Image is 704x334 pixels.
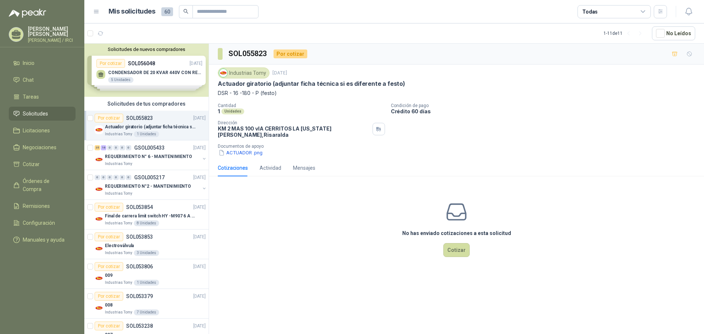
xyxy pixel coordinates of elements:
[105,213,196,220] p: Final de carrera limit switch HY -M907 6 A - 250 V a.c
[193,174,206,181] p: [DATE]
[126,145,131,150] div: 0
[9,90,76,104] a: Tareas
[105,153,192,160] p: REQUERIMIENTO N° 6 - MANTENIMIENTO
[9,9,46,18] img: Logo peakr
[218,164,248,172] div: Cotizaciones
[218,89,695,97] p: DSR - 16 -180 - P (festo)
[105,309,132,315] p: Industrias Tomy
[443,243,470,257] button: Cotizar
[9,216,76,230] a: Configuración
[105,302,113,309] p: 008
[193,234,206,241] p: [DATE]
[95,322,123,330] div: Por cotizar
[582,8,598,16] div: Todas
[218,149,263,157] button: ACTUADOR .png
[23,126,50,135] span: Licitaciones
[28,26,76,37] p: [PERSON_NAME] [PERSON_NAME]
[105,161,132,167] p: Industrias Tomy
[95,214,103,223] img: Company Logo
[218,120,370,125] p: Dirección
[228,48,268,59] h3: SOL055823
[9,157,76,171] a: Cotizar
[402,229,511,237] h3: No has enviado cotizaciones a esta solicitud
[221,109,244,114] div: Unidades
[95,114,123,122] div: Por cotizar
[126,115,153,121] p: SOL055823
[95,185,103,194] img: Company Logo
[105,272,113,279] p: 009
[105,124,196,131] p: Actuador giratorio (adjuntar ficha técnica si es diferente a festo)
[126,323,153,329] p: SOL053238
[105,191,132,197] p: Industrias Tomy
[95,125,103,134] img: Company Logo
[193,144,206,151] p: [DATE]
[95,244,103,253] img: Company Logo
[126,234,153,239] p: SOL053853
[23,219,55,227] span: Configuración
[193,263,206,270] p: [DATE]
[95,155,103,164] img: Company Logo
[87,47,206,52] button: Solicitudes de nuevos compradores
[84,230,209,259] a: Por cotizarSOL053853[DATE] Company LogoElectroválvulaIndustrias Tomy3 Unidades
[107,175,113,180] div: 0
[9,174,76,196] a: Órdenes de Compra
[95,145,100,150] div: 35
[120,145,125,150] div: 0
[23,160,40,168] span: Cotizar
[28,38,76,43] p: [PERSON_NAME] / IRCI
[134,175,165,180] p: GSOL005217
[95,262,123,271] div: Por cotizar
[113,145,119,150] div: 0
[105,280,132,286] p: Industrias Tomy
[193,115,206,122] p: [DATE]
[101,145,106,150] div: 16
[218,125,370,138] p: KM 2 MAS 100 vIA CERRITOS LA [US_STATE] [PERSON_NAME] , Risaralda
[293,164,315,172] div: Mensajes
[95,232,123,241] div: Por cotizar
[95,292,123,301] div: Por cotizar
[126,175,131,180] div: 0
[604,27,646,39] div: 1 - 11 de 11
[193,204,206,211] p: [DATE]
[391,103,701,108] p: Condición de pago
[9,107,76,121] a: Solicitudes
[95,274,103,283] img: Company Logo
[95,143,207,167] a: 35 16 0 0 0 0 GSOL005433[DATE] Company LogoREQUERIMIENTO N° 6 - MANTENIMIENTOIndustrias Tomy
[134,309,159,315] div: 7 Unidades
[272,70,287,77] p: [DATE]
[193,293,206,300] p: [DATE]
[95,203,123,212] div: Por cotizar
[95,304,103,312] img: Company Logo
[120,175,125,180] div: 0
[218,80,405,88] p: Actuador giratorio (adjuntar ficha técnica si es diferente a festo)
[84,289,209,319] a: Por cotizarSOL053379[DATE] Company Logo008Industrias Tomy7 Unidades
[109,6,155,17] h1: Mis solicitudes
[134,145,165,150] p: GSOL005433
[193,323,206,330] p: [DATE]
[134,220,159,226] div: 8 Unidades
[183,9,188,14] span: search
[274,49,307,58] div: Por cotizar
[107,145,113,150] div: 0
[126,205,153,210] p: SOL053854
[23,110,48,118] span: Solicitudes
[23,93,39,101] span: Tareas
[95,175,100,180] div: 0
[9,124,76,137] a: Licitaciones
[23,59,34,67] span: Inicio
[23,177,69,193] span: Órdenes de Compra
[9,140,76,154] a: Negociaciones
[84,97,209,111] div: Solicitudes de tus compradores
[23,236,65,244] span: Manuales y ayuda
[105,131,132,137] p: Industrias Tomy
[218,144,701,149] p: Documentos de apoyo
[9,233,76,247] a: Manuales y ayuda
[126,294,153,299] p: SOL053379
[101,175,106,180] div: 0
[218,103,385,108] p: Cantidad
[126,264,153,269] p: SOL053806
[9,73,76,87] a: Chat
[9,56,76,70] a: Inicio
[652,26,695,40] button: No Leídos
[134,280,159,286] div: 1 Unidades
